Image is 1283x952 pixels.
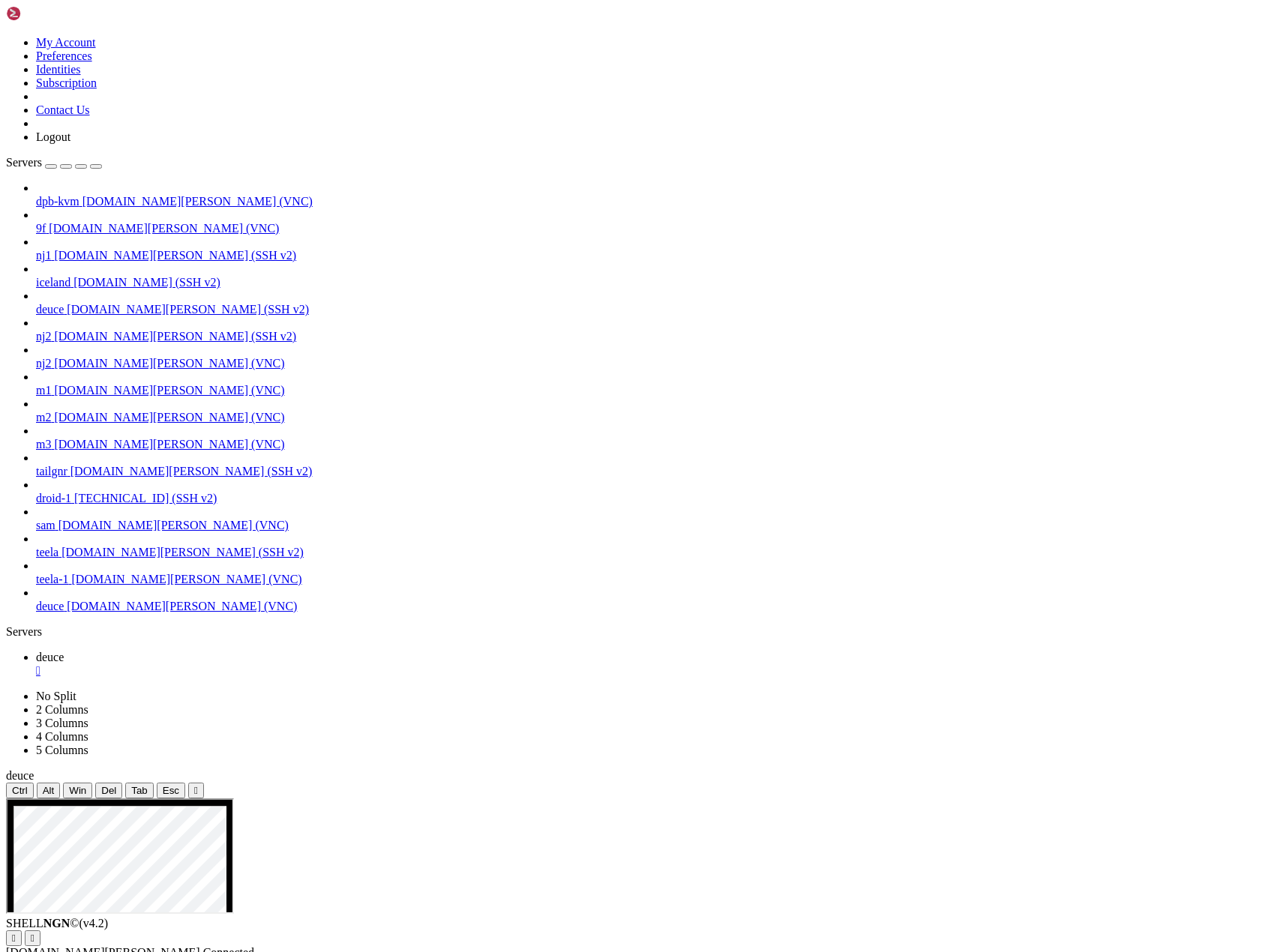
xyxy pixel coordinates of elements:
a: 3 Columns [36,717,88,729]
span: [TECHNICAL_ID] (SSH v2) [74,492,217,504]
a: 9f [DOMAIN_NAME][PERSON_NAME] (VNC) [36,222,1277,235]
div:  [31,933,34,944]
a: deuce [DOMAIN_NAME][PERSON_NAME] (VNC) [36,600,1277,613]
span: [DOMAIN_NAME][PERSON_NAME] (VNC) [54,411,284,424]
a: deuce [DOMAIN_NAME][PERSON_NAME] (SSH v2) [36,303,1277,316]
li: deuce [DOMAIN_NAME][PERSON_NAME] (SSH v2) [36,289,1277,316]
span: [DOMAIN_NAME][PERSON_NAME] (VNC) [67,600,297,612]
span: nj1 [36,249,51,262]
span: [DOMAIN_NAME][PERSON_NAME] (VNC) [58,519,289,531]
span: [DOMAIN_NAME][PERSON_NAME] (VNC) [49,222,279,235]
a: deuce [36,651,1277,678]
span: [DOMAIN_NAME][PERSON_NAME] (VNC) [82,195,313,208]
div:  [12,933,16,944]
div:  [36,664,1277,678]
a: 2 Columns [36,703,88,716]
a: nj2 [DOMAIN_NAME][PERSON_NAME] (SSH v2) [36,330,1277,343]
a: iceland [DOMAIN_NAME] (SSH v2) [36,276,1277,289]
li: nj2 [DOMAIN_NAME][PERSON_NAME] (SSH v2) [36,316,1277,343]
span: m3 [36,438,51,451]
span: tailgnr [36,465,67,477]
span: dpb-kvm [36,195,79,208]
span: Win [69,785,86,796]
img: Shellngn [6,6,92,21]
a: Servers [6,156,102,169]
li: droid-1 [TECHNICAL_ID] (SSH v2) [36,478,1277,505]
span: sam [36,519,55,531]
a: teela-1 [DOMAIN_NAME][PERSON_NAME] (VNC) [36,573,1277,586]
span: Alt [43,785,55,796]
span: iceland [36,276,70,289]
span: droid-1 [36,492,71,504]
span: deuce [36,600,64,612]
span: Tab [131,785,148,796]
span: [DOMAIN_NAME][PERSON_NAME] (SSH v2) [70,465,313,477]
a: sam [DOMAIN_NAME][PERSON_NAME] (VNC) [36,519,1277,532]
span: [DOMAIN_NAME][PERSON_NAME] (VNC) [54,357,284,370]
button: Esc [157,783,185,798]
a: My Account [36,36,96,49]
button: Del [95,783,122,798]
span: deuce [36,651,64,663]
button: Win [63,783,92,798]
a: nj2 [DOMAIN_NAME][PERSON_NAME] (VNC) [36,357,1277,370]
a: Identities [36,63,81,76]
a: 4 Columns [36,730,88,743]
span: nj2 [36,357,51,370]
a: tailgnr [DOMAIN_NAME][PERSON_NAME] (SSH v2) [36,465,1277,478]
li: dpb-kvm [DOMAIN_NAME][PERSON_NAME] (VNC) [36,181,1277,208]
a: No Split [36,690,76,702]
a: Subscription [36,76,97,89]
a: 5 Columns [36,744,88,756]
a: m2 [DOMAIN_NAME][PERSON_NAME] (VNC) [36,411,1277,424]
li: sam [DOMAIN_NAME][PERSON_NAME] (VNC) [36,505,1277,532]
button: Tab [125,783,154,798]
li: teela [DOMAIN_NAME][PERSON_NAME] (SSH v2) [36,532,1277,559]
span: [DOMAIN_NAME][PERSON_NAME] (SSH v2) [54,330,296,343]
span: [DOMAIN_NAME][PERSON_NAME] (SSH v2) [67,303,309,316]
span: deuce [6,769,34,782]
div:  [194,785,198,796]
span: nj2 [36,330,51,343]
span: teela-1 [36,573,69,585]
span: Esc [163,785,179,796]
button:  [25,930,40,946]
li: nj1 [DOMAIN_NAME][PERSON_NAME] (SSH v2) [36,235,1277,262]
a: m3 [DOMAIN_NAME][PERSON_NAME] (VNC) [36,438,1277,451]
button: Ctrl [6,783,34,798]
li: tailgnr [DOMAIN_NAME][PERSON_NAME] (SSH v2) [36,451,1277,478]
a: Preferences [36,49,92,62]
span: 9f [36,222,46,235]
li: deuce [DOMAIN_NAME][PERSON_NAME] (VNC) [36,586,1277,613]
li: m3 [DOMAIN_NAME][PERSON_NAME] (VNC) [36,424,1277,451]
span: [DOMAIN_NAME] (SSH v2) [73,276,220,289]
button:  [188,783,204,798]
button: Alt [37,783,61,798]
a: Logout [36,130,70,143]
span: Ctrl [12,785,28,796]
span: m1 [36,384,51,397]
span: teela [36,546,58,558]
li: nj2 [DOMAIN_NAME][PERSON_NAME] (VNC) [36,343,1277,370]
b: NGN [43,917,70,930]
span: [DOMAIN_NAME][PERSON_NAME] (SSH v2) [61,546,304,558]
span: [DOMAIN_NAME][PERSON_NAME] (SSH v2) [54,249,296,262]
span: 4.2.0 [79,917,109,930]
span: deuce [36,303,64,316]
span: [DOMAIN_NAME][PERSON_NAME] (VNC) [72,573,302,585]
button:  [6,930,22,946]
span: m2 [36,411,51,424]
a: m1 [DOMAIN_NAME][PERSON_NAME] (VNC) [36,384,1277,397]
li: iceland [DOMAIN_NAME] (SSH v2) [36,262,1277,289]
a: nj1 [DOMAIN_NAME][PERSON_NAME] (SSH v2) [36,249,1277,262]
span: [DOMAIN_NAME][PERSON_NAME] (VNC) [54,384,284,397]
span: Del [101,785,116,796]
a: dpb-kvm [DOMAIN_NAME][PERSON_NAME] (VNC) [36,195,1277,208]
a: droid-1 [TECHNICAL_ID] (SSH v2) [36,492,1277,505]
li: m1 [DOMAIN_NAME][PERSON_NAME] (VNC) [36,370,1277,397]
li: m2 [DOMAIN_NAME][PERSON_NAME] (VNC) [36,397,1277,424]
div: Servers [6,625,1277,639]
li: 9f [DOMAIN_NAME][PERSON_NAME] (VNC) [36,208,1277,235]
span: [DOMAIN_NAME][PERSON_NAME] (VNC) [54,438,284,451]
a: teela [DOMAIN_NAME][PERSON_NAME] (SSH v2) [36,546,1277,559]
